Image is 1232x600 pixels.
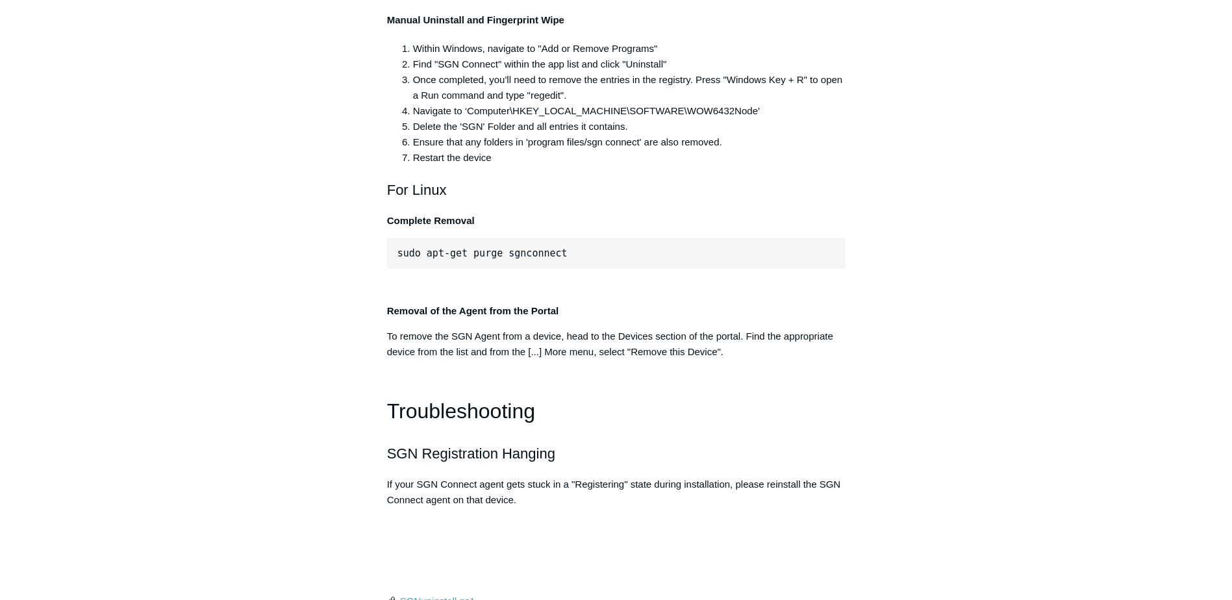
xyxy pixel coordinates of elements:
li: Find "SGN Connect" within the app list and click "Uninstall" [413,56,846,72]
span: To remove the SGN Agent from a device, head to the Devices section of the portal. Find the approp... [387,331,833,357]
li: Within Windows, navigate to "Add or Remove Programs" [413,41,846,56]
h2: SGN Registration Hanging [387,442,846,465]
strong: Complete Removal [387,215,475,226]
strong: Manual Uninstall and Fingerprint Wipe [387,14,564,25]
li: Delete the 'SGN' Folder and all entries it contains. [413,119,846,134]
strong: Removal of the Agent from the Portal [387,305,559,316]
li: Once completed, you'll need to remove the entries in the registry. Press "Windows Key + R" to ope... [413,72,846,103]
h1: Troubleshooting [387,395,846,428]
li: Ensure that any folders in 'program files/sgn connect' are also removed. [413,134,846,150]
pre: sudo apt-get purge sgnconnect [387,238,846,268]
span: If your SGN Connect agent gets stuck in a "Registering" state during installation, please reinsta... [387,479,841,505]
li: Navigate to ‘Computer\HKEY_LOCAL_MACHINE\SOFTWARE\WOW6432Node' [413,103,846,119]
h2: For Linux [387,179,846,201]
li: Restart the device [413,150,846,166]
